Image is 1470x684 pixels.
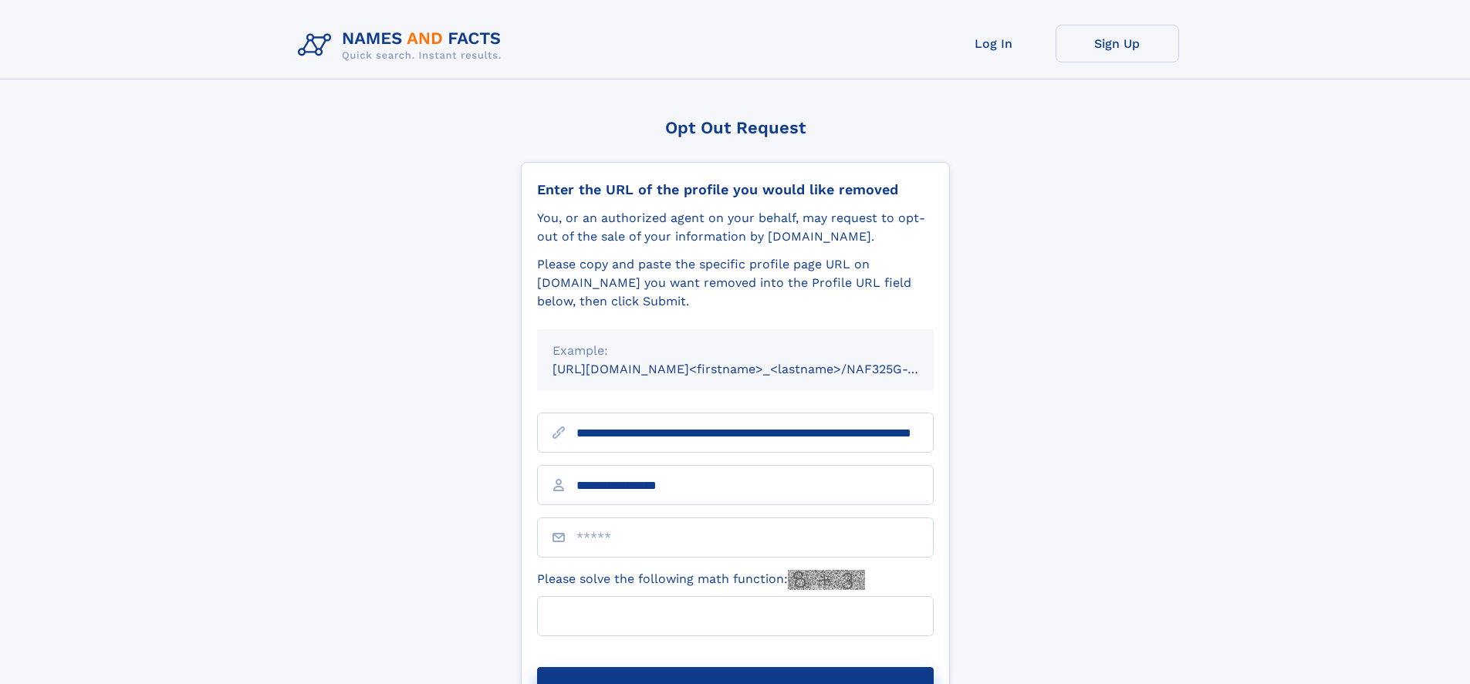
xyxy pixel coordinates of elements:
[537,209,934,246] div: You, or an authorized agent on your behalf, may request to opt-out of the sale of your informatio...
[553,342,918,360] div: Example:
[1056,25,1179,62] a: Sign Up
[521,118,950,137] div: Opt Out Request
[553,362,963,376] small: [URL][DOMAIN_NAME]<firstname>_<lastname>/NAF325G-xxxxxxxx
[932,25,1056,62] a: Log In
[537,181,934,198] div: Enter the URL of the profile you would like removed
[537,255,934,311] div: Please copy and paste the specific profile page URL on [DOMAIN_NAME] you want removed into the Pr...
[292,25,514,66] img: Logo Names and Facts
[537,570,865,590] label: Please solve the following math function:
